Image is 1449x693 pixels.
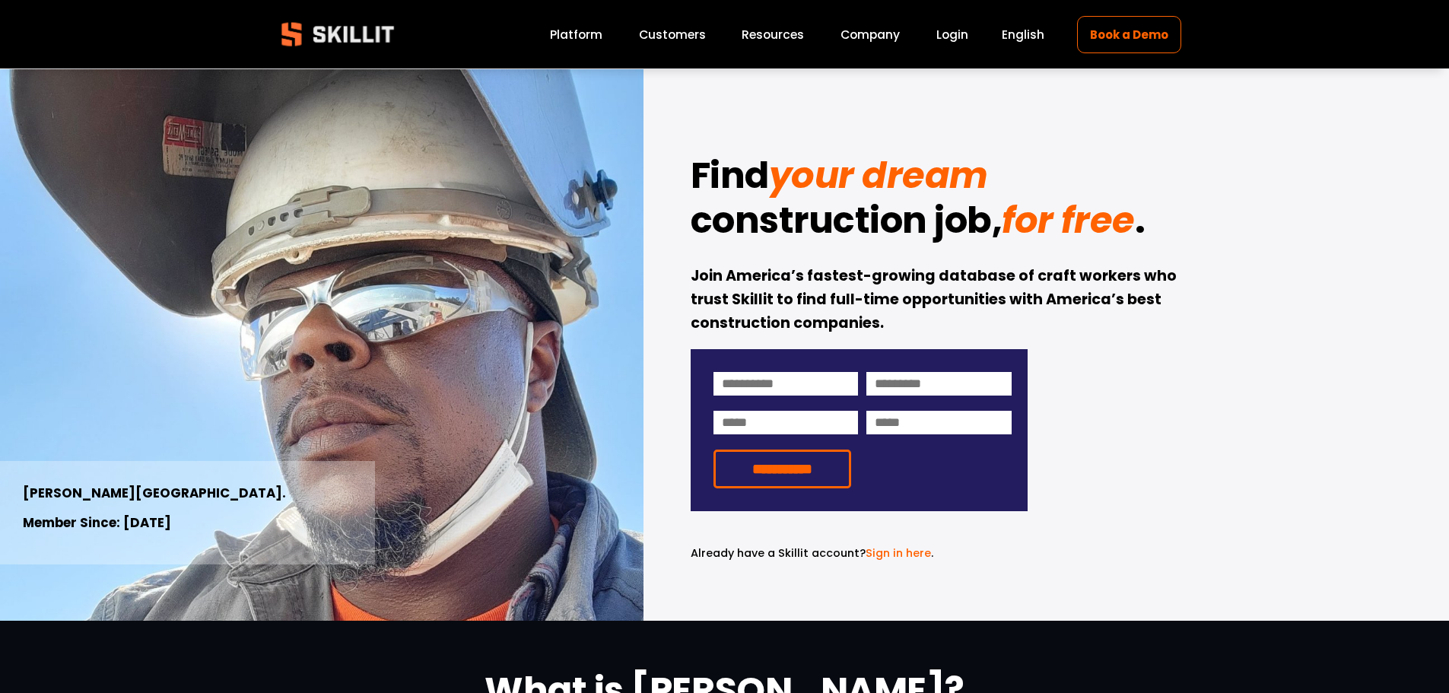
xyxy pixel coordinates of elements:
[1077,16,1180,53] a: Book a Demo
[639,24,706,45] a: Customers
[936,24,968,45] a: Login
[769,150,988,201] em: your dream
[691,545,866,561] span: Already have a Skillit account?
[269,11,407,57] img: Skillit
[550,24,602,45] a: Platform
[23,513,171,532] strong: Member Since: [DATE]
[866,545,931,561] a: Sign in here
[840,24,900,45] a: Company
[1002,26,1044,43] span: English
[23,484,286,502] strong: [PERSON_NAME][GEOGRAPHIC_DATA].
[742,24,804,45] a: folder dropdown
[1002,195,1134,246] em: for free
[691,265,1180,332] strong: Join America’s fastest-growing database of craft workers who trust Skillit to find full-time oppo...
[691,545,1028,562] p: .
[1135,195,1146,246] strong: .
[742,26,804,43] span: Resources
[1002,24,1044,45] div: language picker
[691,195,1003,246] strong: construction job,
[691,150,769,201] strong: Find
